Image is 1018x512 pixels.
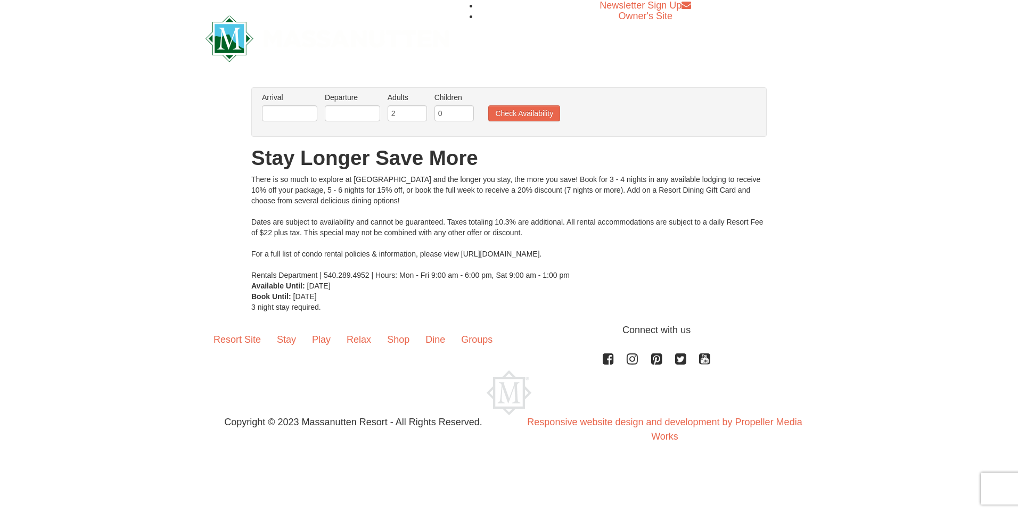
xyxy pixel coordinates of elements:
[206,323,269,356] a: Resort Site
[304,323,339,356] a: Play
[325,92,380,103] label: Departure
[262,92,317,103] label: Arrival
[527,417,802,442] a: Responsive website design and development by Propeller Media Works
[206,24,449,49] a: Massanutten Resort
[251,292,291,301] strong: Book Until:
[269,323,304,356] a: Stay
[434,92,474,103] label: Children
[379,323,417,356] a: Shop
[487,370,531,415] img: Massanutten Resort Logo
[488,105,560,121] button: Check Availability
[198,415,509,430] p: Copyright © 2023 Massanutten Resort - All Rights Reserved.
[293,292,317,301] span: [DATE]
[453,323,500,356] a: Groups
[251,282,305,290] strong: Available Until:
[251,147,767,169] h1: Stay Longer Save More
[619,11,672,21] a: Owner's Site
[251,174,767,280] div: There is so much to explore at [GEOGRAPHIC_DATA] and the longer you stay, the more you save! Book...
[251,303,321,311] span: 3 night stay required.
[206,15,449,62] img: Massanutten Resort Logo
[417,323,453,356] a: Dine
[307,282,331,290] span: [DATE]
[388,92,427,103] label: Adults
[206,323,812,337] p: Connect with us
[339,323,379,356] a: Relax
